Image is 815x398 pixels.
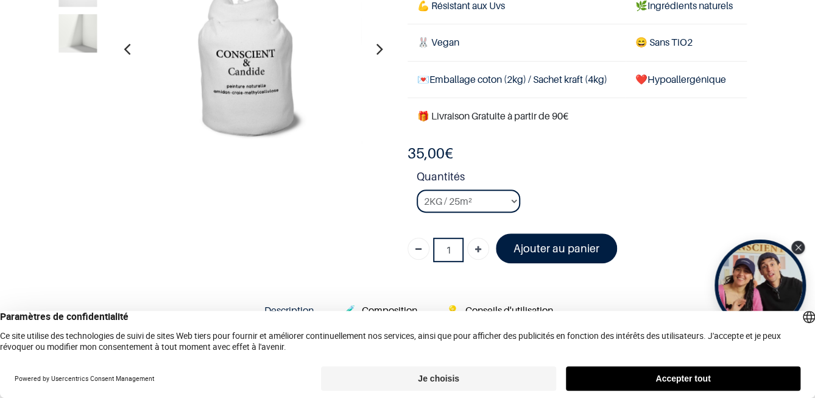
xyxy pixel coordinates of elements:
[714,240,806,331] div: Tolstoy bubble widget
[417,168,747,190] strong: Quantités
[407,144,453,162] b: €
[407,238,429,260] a: Supprimer
[626,24,747,61] td: ans TiO2
[496,233,617,263] a: Ajouter au panier
[58,14,97,52] img: Product image
[407,61,626,98] td: Emballage coton (2kg) / Sachet kraft (4kg)
[446,304,459,316] span: 💡
[417,36,459,48] span: 🐰 Vegan
[467,238,489,260] a: Ajouter
[635,36,655,48] span: 😄 S
[417,110,568,122] font: 🎁 Livraison Gratuite à partir de 90€
[407,144,445,162] span: 35,00
[791,241,805,254] div: Close Tolstoy widget
[264,304,314,316] span: Description
[626,61,747,98] td: ❤️Hypoallergénique
[714,240,806,331] div: Open Tolstoy
[417,73,429,85] span: 💌
[465,304,553,316] span: Conseils d'utilisation
[343,304,355,316] span: 🧪
[714,240,806,331] div: Open Tolstoy widget
[362,304,417,316] span: Composition
[10,10,47,47] button: Open chat widget
[513,242,599,255] font: Ajouter au panier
